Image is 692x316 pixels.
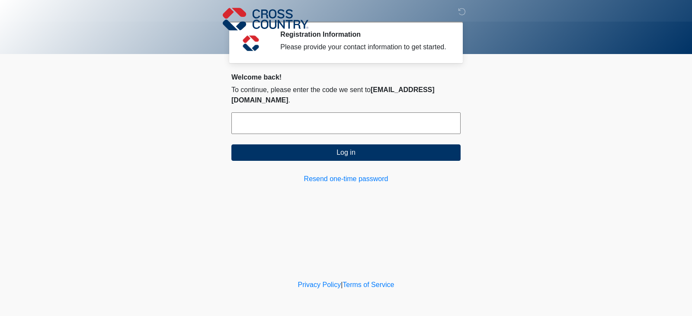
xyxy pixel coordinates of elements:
[280,42,448,52] div: Please provide your contact information to get started.
[238,30,264,56] img: Agent Avatar
[341,281,343,288] a: |
[343,281,394,288] a: Terms of Service
[231,85,461,105] p: To continue, please enter the code we sent to .
[231,144,461,161] button: Log in
[223,6,308,32] img: Cross Country Logo
[231,73,461,81] h2: Welcome back!
[298,281,341,288] a: Privacy Policy
[231,174,461,184] a: Resend one-time password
